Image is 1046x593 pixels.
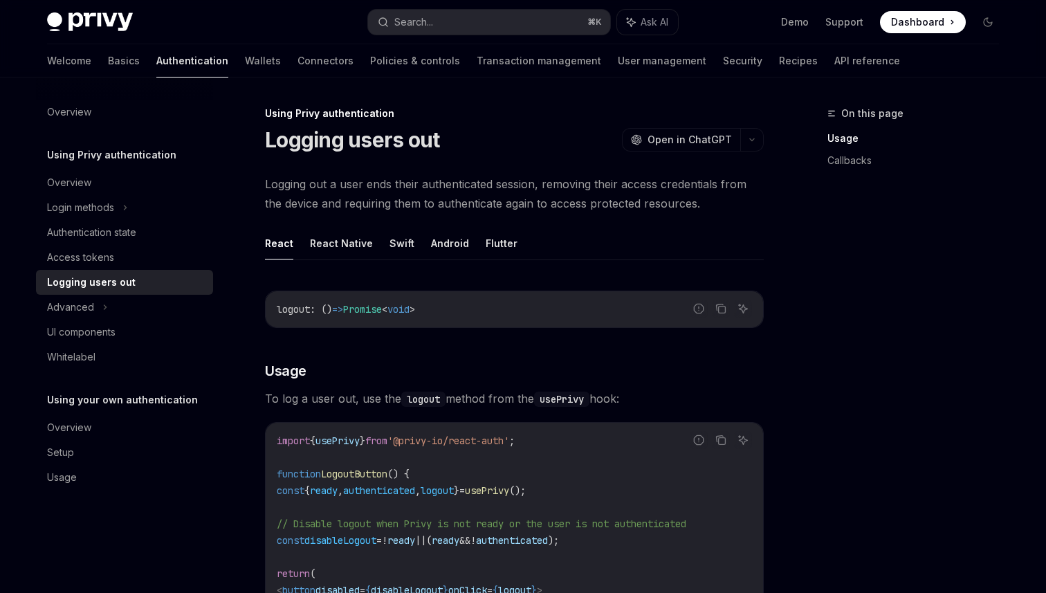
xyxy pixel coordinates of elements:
button: Toggle dark mode [977,11,999,33]
a: Overview [36,170,213,195]
button: Report incorrect code [690,300,708,318]
div: Using Privy authentication [265,107,764,120]
span: ! [382,534,387,547]
span: } [454,484,459,497]
a: Wallets [245,44,281,77]
h1: Logging users out [265,127,439,152]
span: ); [548,534,559,547]
a: Overview [36,415,213,440]
a: Demo [781,15,809,29]
div: Advanced [47,299,94,316]
button: Open in ChatGPT [622,128,740,152]
a: Security [723,44,762,77]
div: Authentication state [47,224,136,241]
div: Usage [47,469,77,486]
a: Connectors [297,44,354,77]
a: Transaction management [477,44,601,77]
span: && [459,534,470,547]
div: Whitelabel [47,349,95,365]
span: usePrivy [465,484,509,497]
div: Overview [47,104,91,120]
span: const [277,534,304,547]
span: usePrivy [315,435,360,447]
a: Welcome [47,44,91,77]
a: UI components [36,320,213,345]
a: API reference [834,44,900,77]
div: Setup [47,444,74,461]
div: Overview [47,419,91,436]
span: void [387,303,410,316]
span: > [410,303,415,316]
span: authenticated [343,484,415,497]
span: < [382,303,387,316]
a: Authentication [156,44,228,77]
span: = [459,484,465,497]
span: (); [509,484,526,497]
a: Callbacks [827,149,1010,172]
button: React Native [310,227,373,259]
span: return [277,567,310,580]
button: Ask AI [617,10,678,35]
span: disableLogout [304,534,376,547]
a: Usage [36,465,213,490]
span: = [376,534,382,547]
button: Search...⌘K [368,10,610,35]
a: Dashboard [880,11,966,33]
span: Ask AI [641,15,668,29]
span: const [277,484,304,497]
h5: Using Privy authentication [47,147,176,163]
button: React [265,227,293,259]
button: Ask AI [734,431,752,449]
button: Report incorrect code [690,431,708,449]
a: Overview [36,100,213,125]
span: () { [387,468,410,480]
span: import [277,435,310,447]
span: ready [387,534,415,547]
h5: Using your own authentication [47,392,198,408]
span: ready [432,534,459,547]
div: Search... [394,14,433,30]
a: Support [825,15,863,29]
span: authenticated [476,534,548,547]
span: Promise [343,303,382,316]
div: UI components [47,324,116,340]
button: Android [431,227,469,259]
span: // Disable logout when Privy is not ready or the user is not authenticated [277,518,686,530]
span: ( [310,567,315,580]
span: { [304,484,310,497]
div: Login methods [47,199,114,216]
button: Copy the contents from the code block [712,300,730,318]
span: Usage [265,361,306,381]
span: => [332,303,343,316]
button: Flutter [486,227,517,259]
span: } [360,435,365,447]
a: Whitelabel [36,345,213,370]
code: usePrivy [534,392,589,407]
a: Authentication state [36,220,213,245]
a: Setup [36,440,213,465]
span: , [338,484,343,497]
a: User management [618,44,706,77]
span: , [415,484,421,497]
span: ! [470,534,476,547]
span: from [365,435,387,447]
span: : () [310,303,332,316]
span: logout [421,484,454,497]
button: Ask AI [734,300,752,318]
div: Access tokens [47,249,114,266]
span: ; [509,435,515,447]
span: LogoutButton [321,468,387,480]
a: Usage [827,127,1010,149]
img: dark logo [47,12,133,32]
code: logout [401,392,446,407]
button: Swift [389,227,414,259]
span: '@privy-io/react-auth' [387,435,509,447]
span: Open in ChatGPT [648,133,732,147]
a: Basics [108,44,140,77]
span: On this page [841,105,903,122]
a: Logging users out [36,270,213,295]
span: ⌘ K [587,17,602,28]
span: { [310,435,315,447]
span: Dashboard [891,15,944,29]
span: Logging out a user ends their authenticated session, removing their access credentials from the d... [265,174,764,213]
